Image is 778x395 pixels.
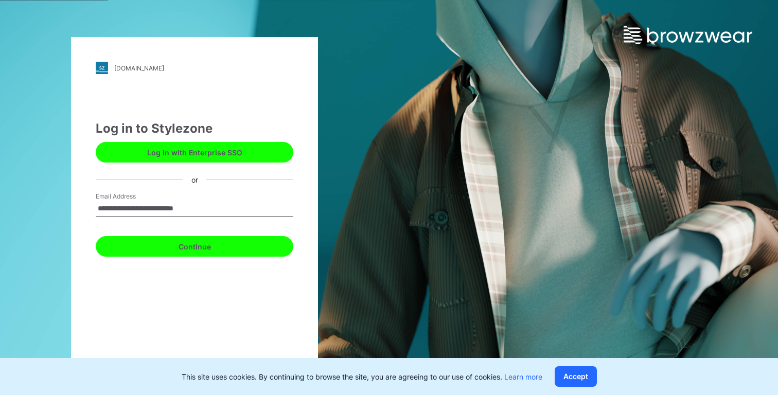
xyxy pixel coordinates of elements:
[96,119,293,138] div: Log in to Stylezone
[114,64,164,72] div: [DOMAIN_NAME]
[96,142,293,163] button: Log in with Enterprise SSO
[624,26,752,44] img: browzwear-logo.e42bd6dac1945053ebaf764b6aa21510.svg
[96,236,293,257] button: Continue
[504,372,542,381] a: Learn more
[96,62,108,74] img: stylezone-logo.562084cfcfab977791bfbf7441f1a819.svg
[96,192,168,201] label: Email Address
[183,174,206,185] div: or
[555,366,597,387] button: Accept
[182,371,542,382] p: This site uses cookies. By continuing to browse the site, you are agreeing to our use of cookies.
[96,62,293,74] a: [DOMAIN_NAME]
